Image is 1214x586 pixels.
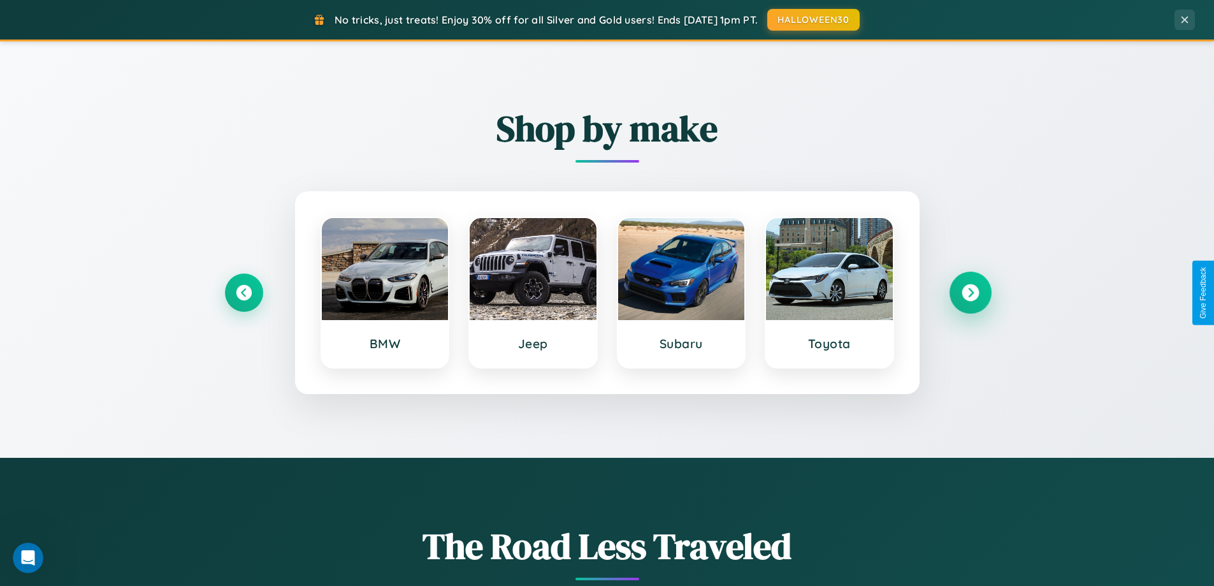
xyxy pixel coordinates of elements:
h3: BMW [335,336,436,351]
h3: Subaru [631,336,732,351]
div: Give Feedback [1199,267,1208,319]
h3: Toyota [779,336,880,351]
h3: Jeep [482,336,584,351]
h2: Shop by make [225,104,990,153]
button: HALLOWEEN30 [767,9,860,31]
iframe: Intercom live chat [13,543,43,573]
h1: The Road Less Traveled [225,522,990,571]
span: No tricks, just treats! Enjoy 30% off for all Silver and Gold users! Ends [DATE] 1pm PT. [335,13,758,26]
